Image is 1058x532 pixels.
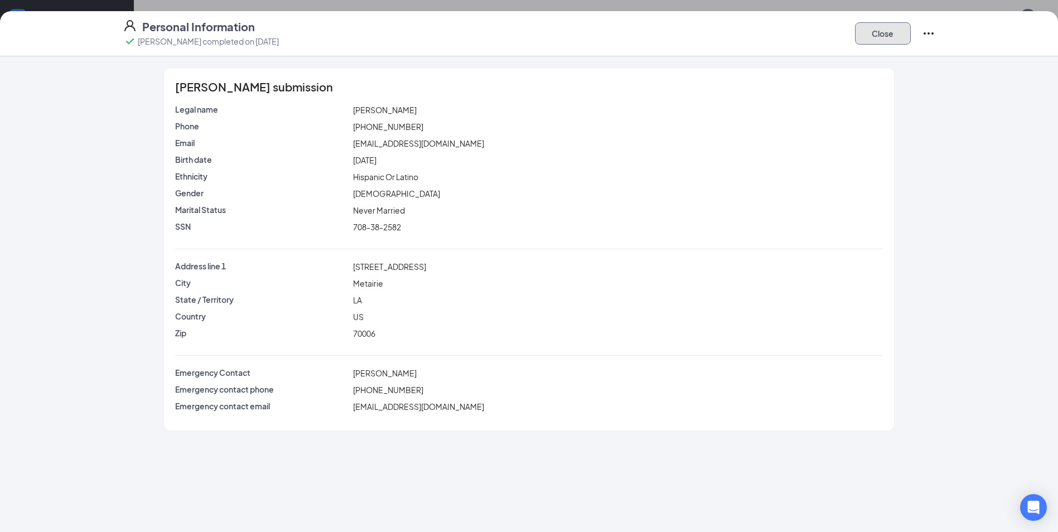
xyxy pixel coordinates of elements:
span: 70006 [353,328,375,338]
svg: Checkmark [123,35,137,48]
span: [PERSON_NAME] submission [175,81,333,93]
div: Open Intercom Messenger [1020,494,1047,521]
p: Country [175,311,349,322]
span: 708-38-2582 [353,222,401,232]
p: Ethnicity [175,171,349,182]
p: Marital Status [175,204,349,215]
p: [PERSON_NAME] completed on [DATE] [138,36,279,47]
p: Address line 1 [175,260,349,272]
p: Birth date [175,154,349,165]
p: Emergency Contact [175,367,349,378]
span: [PHONE_NUMBER] [353,385,423,395]
p: Phone [175,120,349,132]
span: [EMAIL_ADDRESS][DOMAIN_NAME] [353,402,484,412]
h4: Personal Information [142,19,255,35]
p: Email [175,137,349,148]
span: [PHONE_NUMBER] [353,122,423,132]
p: Emergency contact phone [175,384,349,395]
span: LA [353,295,362,305]
svg: Ellipses [922,27,935,40]
span: [EMAIL_ADDRESS][DOMAIN_NAME] [353,138,484,148]
span: [DEMOGRAPHIC_DATA] [353,188,440,199]
span: [DATE] [353,155,376,165]
span: US [353,312,364,322]
svg: User [123,19,137,32]
button: Close [855,22,911,45]
p: SSN [175,221,349,232]
span: [STREET_ADDRESS] [353,262,426,272]
p: Gender [175,187,349,199]
p: State / Territory [175,294,349,305]
span: Never Married [353,205,405,215]
p: Zip [175,327,349,338]
p: Emergency contact email [175,400,349,412]
span: [PERSON_NAME] [353,368,417,378]
span: Metairie [353,278,383,288]
p: City [175,277,349,288]
span: Hispanic Or Latino [353,172,418,182]
p: Legal name [175,104,349,115]
span: [PERSON_NAME] [353,105,417,115]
